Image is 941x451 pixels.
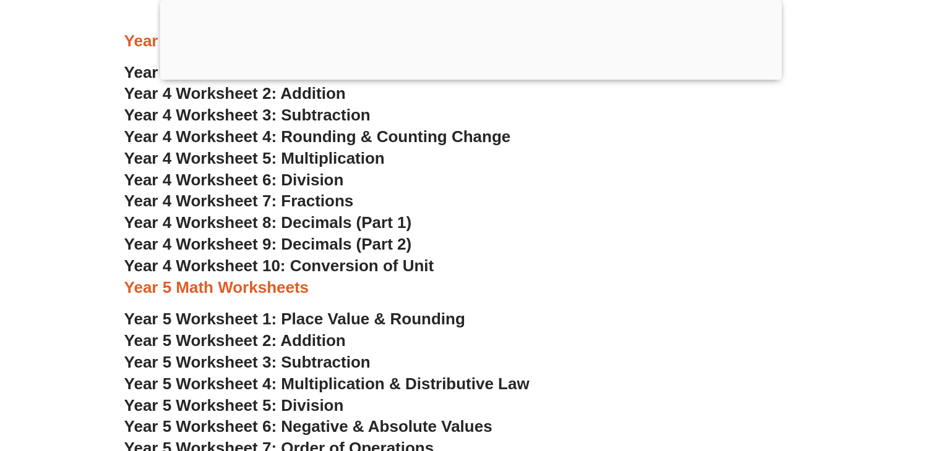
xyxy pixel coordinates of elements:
[124,106,371,124] a: Year 4 Worksheet 3: Subtraction
[124,277,817,298] h3: Year 5 Math Worksheets
[124,31,817,52] h3: Year 4 Math Worksheets
[124,309,465,327] a: Year 5 Worksheet 1: Place Value & Rounding
[124,213,412,232] a: Year 4 Worksheet 8: Decimals (Part 1)
[124,395,344,414] a: Year 5 Worksheet 5: Division
[124,63,370,82] a: Year 4 Worksheet 1: Place Value
[124,416,492,435] a: Year 5 Worksheet 6: Negative & Absolute Values
[124,127,511,146] a: Year 4 Worksheet 4: Rounding & Counting Change
[735,312,941,451] iframe: Chat Widget
[124,256,434,275] a: Year 4 Worksheet 10: Conversion of Unit
[124,84,346,103] a: Year 4 Worksheet 2: Addition
[124,192,354,210] a: Year 4 Worksheet 7: Fractions
[124,374,530,392] a: Year 5 Worksheet 4: Multiplication & Distributive Law
[124,331,346,349] a: Year 5 Worksheet 2: Addition
[124,235,412,253] a: Year 4 Worksheet 9: Decimals (Part 2)
[124,352,371,371] a: Year 5 Worksheet 3: Subtraction
[124,171,344,189] a: Year 4 Worksheet 6: Division
[124,149,385,167] a: Year 4 Worksheet 5: Multiplication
